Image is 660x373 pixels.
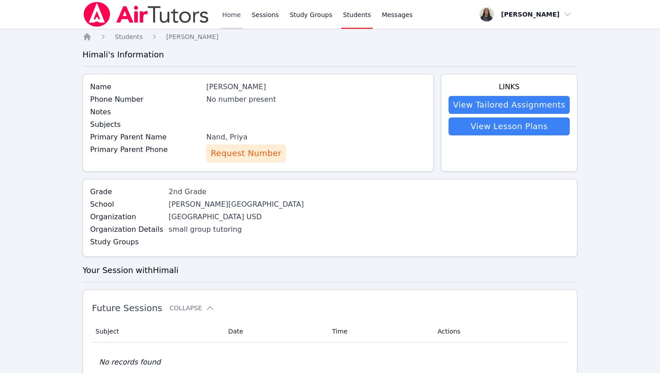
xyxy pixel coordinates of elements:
[83,2,210,27] img: Air Tutors
[115,32,143,41] a: Students
[83,264,578,277] h3: Your Session with Himali
[166,33,218,40] span: [PERSON_NAME]
[92,321,223,343] th: Subject
[169,224,313,235] div: small group tutoring
[449,96,570,114] a: View Tailored Assignments
[90,199,163,210] label: School
[169,186,313,197] div: 2nd Grade
[83,32,578,41] nav: Breadcrumb
[449,82,570,92] h4: Links
[327,321,432,343] th: Time
[90,119,201,130] label: Subjects
[223,321,327,343] th: Date
[90,107,201,117] label: Notes
[169,212,313,222] div: [GEOGRAPHIC_DATA] USD
[90,237,163,247] label: Study Groups
[90,132,201,143] label: Primary Parent Name
[170,304,215,312] button: Collapse
[169,199,313,210] div: [PERSON_NAME][GEOGRAPHIC_DATA]
[206,132,426,143] div: Nand, Priya
[211,147,281,160] span: Request Number
[115,33,143,40] span: Students
[206,94,426,105] div: No number present
[90,82,201,92] label: Name
[90,94,201,105] label: Phone Number
[90,186,163,197] label: Grade
[449,117,570,135] a: View Lesson Plans
[90,212,163,222] label: Organization
[206,82,426,92] div: [PERSON_NAME]
[166,32,218,41] a: [PERSON_NAME]
[382,10,413,19] span: Messages
[92,303,163,313] span: Future Sessions
[432,321,568,343] th: Actions
[83,48,578,61] h3: Himali 's Information
[206,144,286,162] button: Request Number
[90,144,201,155] label: Primary Parent Phone
[90,224,163,235] label: Organization Details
